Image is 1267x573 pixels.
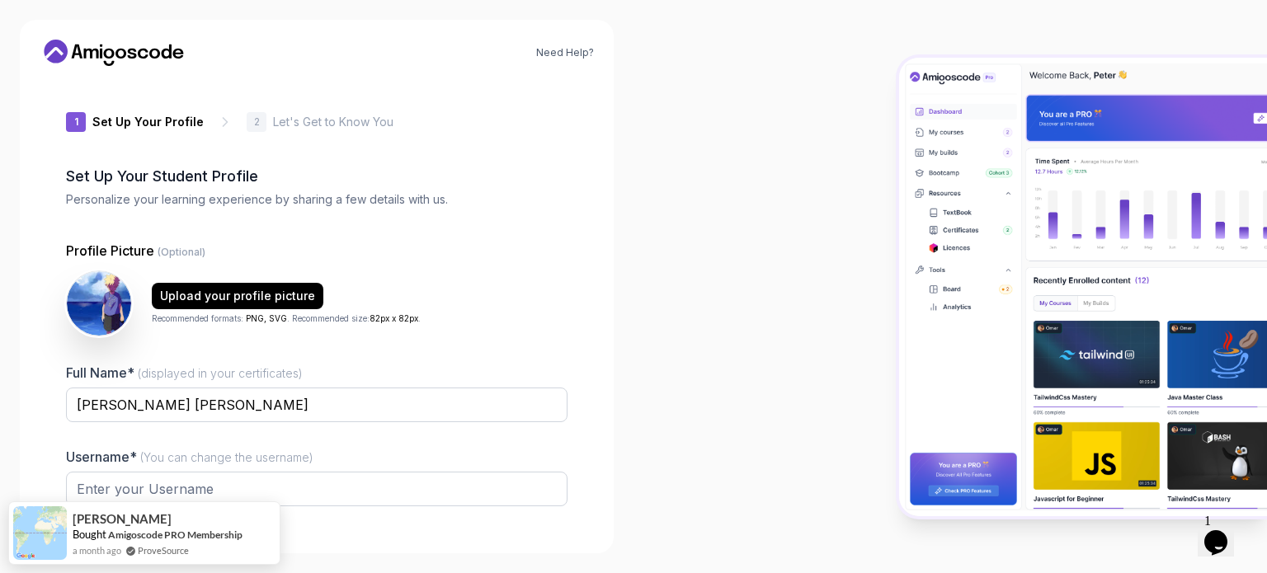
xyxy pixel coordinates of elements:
button: Upload your profile picture [152,283,323,309]
p: Recommended formats: . Recommended size: . [152,312,421,325]
input: Enter your Username [66,472,568,506]
label: Full Name* [66,364,303,381]
iframe: chat widget [1198,507,1251,557]
input: Enter your Full Name [66,387,568,422]
span: PNG, SVG [246,313,287,323]
span: 82px x 82px [370,313,418,323]
img: user profile image [67,271,131,336]
span: a month ago [73,543,121,557]
a: Amigoscode PRO Membership [108,528,243,541]
p: Job Title* [66,531,568,547]
p: Let's Get to Know You [273,114,393,130]
a: ProveSource [138,543,189,557]
label: Username* [66,449,313,465]
div: Upload your profile picture [160,288,315,304]
span: [PERSON_NAME] [73,512,172,526]
img: Amigoscode Dashboard [899,58,1267,516]
a: Home link [40,40,188,66]
span: (Optional) [158,246,205,258]
p: 1 [74,117,78,127]
a: Need Help? [536,46,594,59]
p: Set Up Your Profile [92,114,204,130]
span: (displayed in your certificates) [138,366,303,380]
p: Personalize your learning experience by sharing a few details with us. [66,191,568,208]
img: provesource social proof notification image [13,506,67,560]
span: Bought [73,528,106,541]
p: 2 [254,117,260,127]
h2: Set Up Your Student Profile [66,165,568,188]
p: Profile Picture [66,241,568,261]
span: (You can change the username) [140,450,313,464]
